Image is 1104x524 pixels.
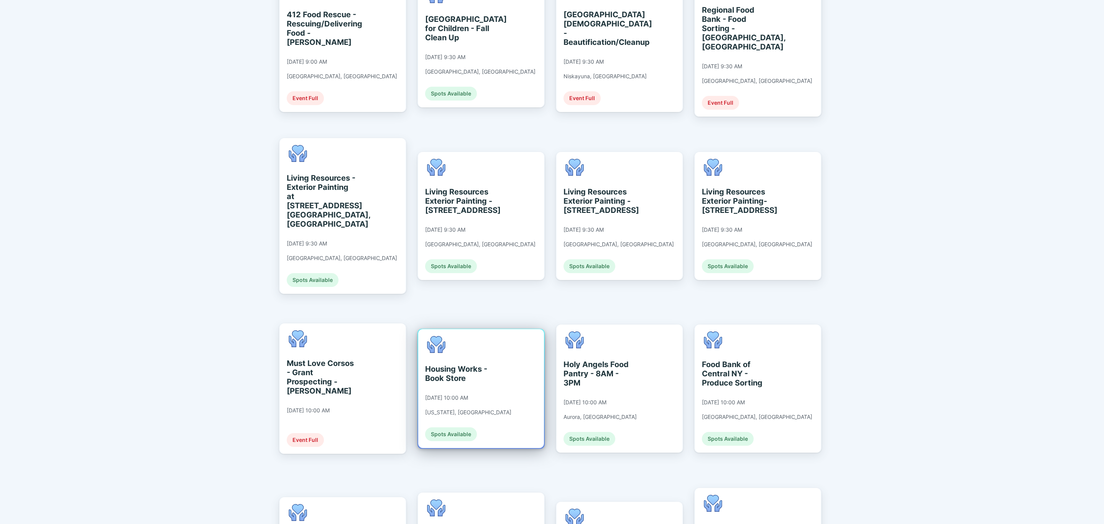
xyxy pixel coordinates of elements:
div: Spots Available [563,432,615,446]
div: [GEOGRAPHIC_DATA], [GEOGRAPHIC_DATA] [702,77,812,84]
div: [DATE] 10:00 AM [563,399,606,406]
div: Spots Available [425,259,477,273]
div: [DATE] 9:30 AM [563,58,604,65]
div: [DATE] 10:00 AM [287,407,330,414]
div: Living Resources Exterior Painting - [STREET_ADDRESS] [563,187,634,215]
div: Aurora, [GEOGRAPHIC_DATA] [563,414,637,420]
div: [GEOGRAPHIC_DATA][DEMOGRAPHIC_DATA] - Beautification/Cleanup [563,10,634,47]
div: [DATE] 9:30 AM [425,226,465,233]
div: Event Full [287,91,324,105]
div: Spots Available [425,427,477,441]
div: [DATE] 9:30 AM [287,240,327,247]
div: Food Bank of Central NY - Produce Sorting [702,360,772,387]
div: Spots Available [287,273,338,287]
div: [GEOGRAPHIC_DATA], [GEOGRAPHIC_DATA] [702,241,812,248]
div: [DATE] 9:30 AM [563,226,604,233]
div: Living Resources - Exterior Painting at [STREET_ADDRESS] [GEOGRAPHIC_DATA], [GEOGRAPHIC_DATA] [287,173,357,229]
div: [US_STATE], [GEOGRAPHIC_DATA] [425,409,511,416]
div: [GEOGRAPHIC_DATA], [GEOGRAPHIC_DATA] [702,414,812,420]
div: 412 Food Rescue - Rescuing/Delivering Food - [PERSON_NAME] [287,10,357,47]
div: Niskayuna, [GEOGRAPHIC_DATA] [563,73,647,80]
div: Holy Angels Food Pantry - 8AM - 3PM [563,360,634,387]
div: Event Full [702,96,739,110]
div: [DATE] 9:00 AM [287,58,327,65]
div: [GEOGRAPHIC_DATA], [GEOGRAPHIC_DATA] [563,241,674,248]
div: Spots Available [702,432,754,446]
div: Event Full [287,433,324,447]
div: Living Resources Exterior Painting- [STREET_ADDRESS] [702,187,772,215]
div: Living Resources Exterior Painting - [STREET_ADDRESS] [425,187,495,215]
div: [GEOGRAPHIC_DATA], [GEOGRAPHIC_DATA] [287,73,397,80]
div: Spots Available [425,87,477,101]
div: Housing Works - Book Store [425,364,495,383]
div: Spots Available [702,259,754,273]
div: [DATE] 9:30 AM [702,63,742,70]
div: [DATE] 10:00 AM [425,394,468,401]
div: [DATE] 10:00 AM [702,399,745,406]
div: [DATE] 9:30 AM [702,226,742,233]
div: [GEOGRAPHIC_DATA], [GEOGRAPHIC_DATA] [425,241,536,248]
div: [GEOGRAPHIC_DATA], [GEOGRAPHIC_DATA] [425,68,536,75]
div: Regional Food Bank - Food Sorting - [GEOGRAPHIC_DATA], [GEOGRAPHIC_DATA] [702,5,772,51]
div: Must Love Corsos - Grant Prospecting - [PERSON_NAME] [287,359,357,395]
div: Event Full [563,91,601,105]
div: Spots Available [563,259,615,273]
div: [GEOGRAPHIC_DATA], [GEOGRAPHIC_DATA] [287,255,397,262]
div: [DATE] 9:30 AM [425,54,465,61]
div: [GEOGRAPHIC_DATA] for Children - Fall Clean Up [425,15,495,42]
